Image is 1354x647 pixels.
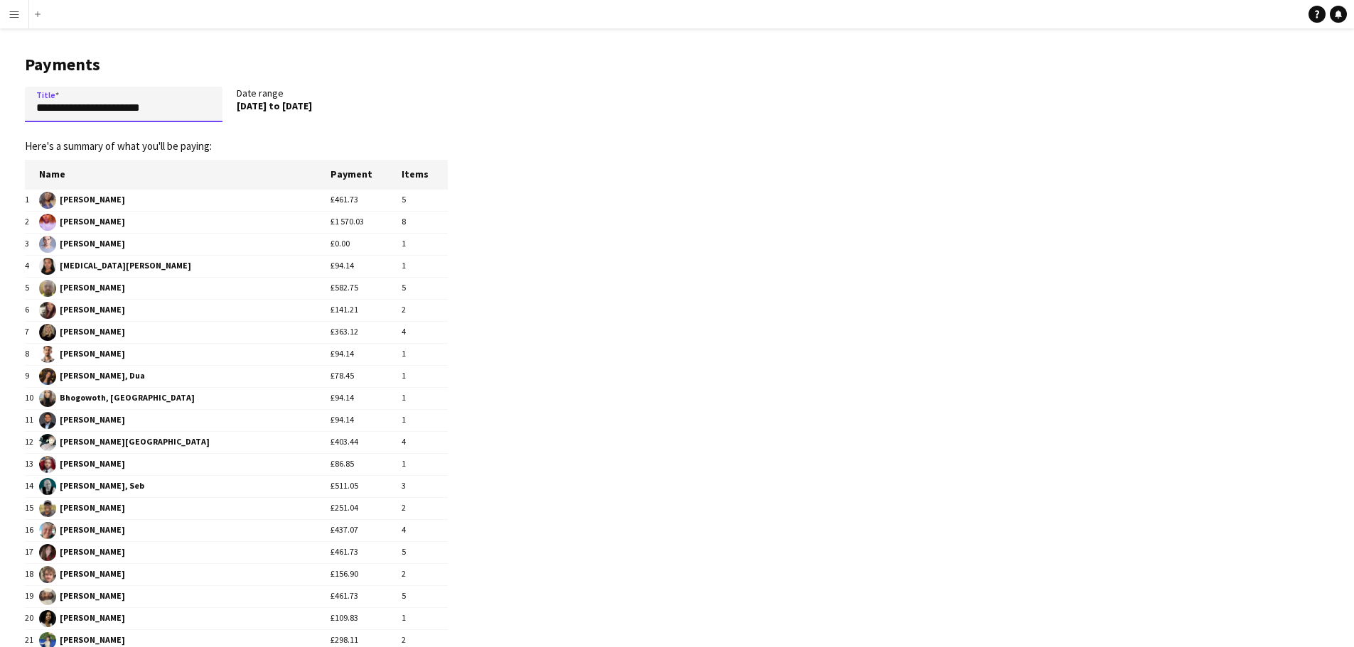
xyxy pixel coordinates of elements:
[25,409,39,431] td: 11
[402,387,448,409] td: 1
[39,192,330,209] span: [PERSON_NAME]
[237,87,448,128] div: Date range
[331,453,402,475] td: £86.85
[331,431,402,453] td: £403.44
[331,160,402,189] th: Payment
[39,434,330,451] span: [PERSON_NAME][GEOGRAPHIC_DATA]
[331,321,402,343] td: £363.12
[25,189,39,211] td: 1
[402,541,448,563] td: 5
[331,497,402,519] td: £251.04
[39,456,330,473] span: [PERSON_NAME]
[331,211,402,233] td: £1 570.03
[39,544,330,561] span: [PERSON_NAME]
[331,365,402,387] td: £78.45
[402,343,448,365] td: 1
[25,233,39,255] td: 3
[39,412,330,429] span: [PERSON_NAME]
[331,255,402,277] td: £94.14
[39,280,330,297] span: [PERSON_NAME]
[25,255,39,277] td: 4
[402,519,448,541] td: 4
[331,409,402,431] td: £94.14
[402,321,448,343] td: 4
[39,258,330,275] span: [MEDICAL_DATA][PERSON_NAME]
[39,390,330,407] span: Bhogowoth, [GEOGRAPHIC_DATA]
[331,607,402,629] td: £109.83
[25,519,39,541] td: 16
[402,299,448,321] td: 2
[331,541,402,563] td: £461.73
[402,255,448,277] td: 1
[39,522,330,539] span: [PERSON_NAME]
[39,368,330,385] span: [PERSON_NAME], Dua
[402,277,448,299] td: 5
[331,299,402,321] td: £141.21
[402,189,448,211] td: 5
[402,607,448,629] td: 1
[331,519,402,541] td: £437.07
[39,588,330,605] span: [PERSON_NAME]
[402,475,448,497] td: 3
[25,299,39,321] td: 6
[25,277,39,299] td: 5
[39,324,330,341] span: [PERSON_NAME]
[39,214,330,231] span: [PERSON_NAME]
[39,160,330,189] th: Name
[25,54,448,75] h1: Payments
[331,343,402,365] td: £94.14
[402,431,448,453] td: 4
[25,585,39,607] td: 19
[39,610,330,627] span: [PERSON_NAME]
[25,541,39,563] td: 17
[402,233,448,255] td: 1
[331,475,402,497] td: £511.05
[402,585,448,607] td: 5
[402,497,448,519] td: 2
[39,346,330,363] span: [PERSON_NAME]
[402,211,448,233] td: 8
[39,500,330,517] span: [PERSON_NAME]
[25,453,39,475] td: 13
[25,321,39,343] td: 7
[402,365,448,387] td: 1
[39,302,330,319] span: [PERSON_NAME]
[25,607,39,629] td: 20
[331,189,402,211] td: £461.73
[331,585,402,607] td: £461.73
[331,277,402,299] td: £582.75
[237,99,434,112] div: [DATE] to [DATE]
[331,233,402,255] td: £0.00
[402,453,448,475] td: 1
[25,431,39,453] td: 12
[39,478,330,495] span: [PERSON_NAME], Seb
[402,409,448,431] td: 1
[25,211,39,233] td: 2
[25,563,39,585] td: 18
[25,343,39,365] td: 8
[331,563,402,585] td: £156.90
[25,387,39,409] td: 10
[25,497,39,519] td: 15
[39,236,330,253] span: [PERSON_NAME]
[25,140,448,153] p: Here's a summary of what you'll be paying:
[402,563,448,585] td: 2
[39,566,330,583] span: [PERSON_NAME]
[25,475,39,497] td: 14
[25,365,39,387] td: 9
[402,160,448,189] th: Items
[331,387,402,409] td: £94.14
